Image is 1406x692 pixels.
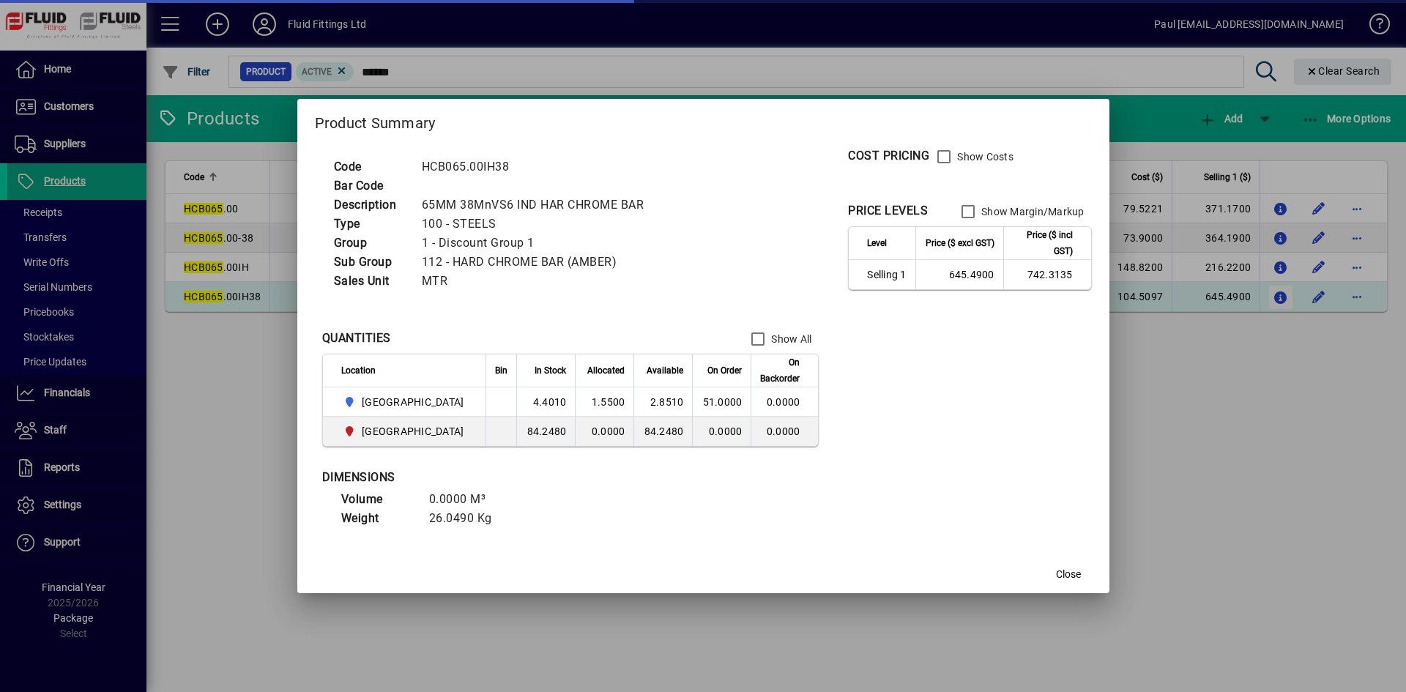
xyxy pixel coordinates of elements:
span: Close [1056,567,1081,582]
td: 0.0000 M³ [422,490,510,509]
div: DIMENSIONS [322,469,688,486]
td: Code [327,157,414,176]
td: 84.2480 [516,417,575,446]
td: 1.5500 [575,387,633,417]
span: [GEOGRAPHIC_DATA] [362,424,464,439]
td: Group [327,234,414,253]
span: Selling 1 [867,267,906,282]
span: On Order [707,362,742,379]
td: Sales Unit [327,272,414,291]
td: 100 - STEELS [414,215,662,234]
span: Available [647,362,683,379]
label: Show Costs [954,149,1013,164]
td: Type [327,215,414,234]
span: Allocated [587,362,625,379]
button: Close [1045,561,1092,587]
span: [GEOGRAPHIC_DATA] [362,395,464,409]
span: In Stock [535,362,566,379]
span: Price ($ excl GST) [926,235,994,251]
span: AUCKLAND [341,393,470,411]
span: CHRISTCHURCH [341,423,470,440]
td: 742.3135 [1003,260,1091,289]
label: Show Margin/Markup [978,204,1085,219]
td: MTR [414,272,662,291]
td: 112 - HARD CHROME BAR (AMBER) [414,253,662,272]
td: Weight [334,509,422,528]
td: Sub Group [327,253,414,272]
div: PRICE LEVELS [848,202,928,220]
span: Location [341,362,376,379]
div: QUANTITIES [322,330,391,347]
td: 645.4900 [915,260,1003,289]
td: 26.0490 Kg [422,509,510,528]
label: Show All [768,332,811,346]
td: Volume [334,490,422,509]
span: 0.0000 [709,425,743,437]
td: HCB065.00IH38 [414,157,662,176]
td: Description [327,196,414,215]
td: 0.0000 [751,387,818,417]
td: 1 - Discount Group 1 [414,234,662,253]
td: Bar Code [327,176,414,196]
td: 2.8510 [633,387,692,417]
span: 51.0000 [703,396,743,408]
span: Bin [495,362,507,379]
span: Level [867,235,887,251]
td: 4.4010 [516,387,575,417]
h2: Product Summary [297,99,1109,141]
td: 84.2480 [633,417,692,446]
td: 65MM 38MnVS6 IND HAR CHROME BAR [414,196,662,215]
td: 0.0000 [751,417,818,446]
span: On Backorder [760,354,800,387]
div: COST PRICING [848,147,929,165]
span: Price ($ incl GST) [1013,227,1073,259]
td: 0.0000 [575,417,633,446]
